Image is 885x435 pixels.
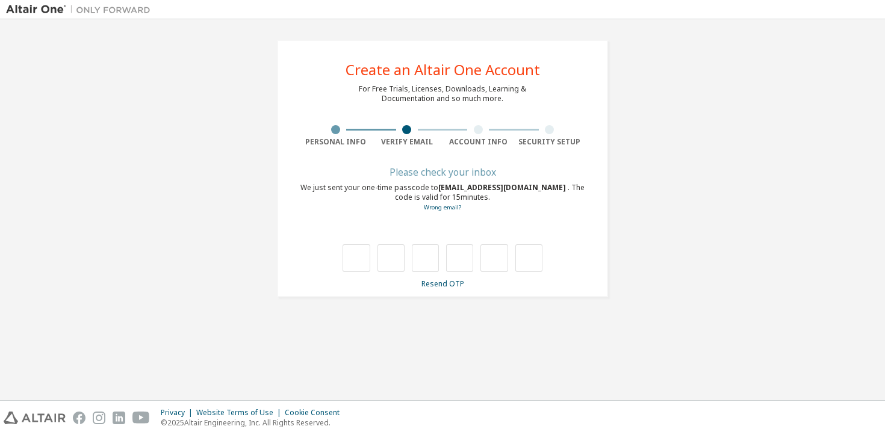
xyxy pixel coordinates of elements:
[438,182,568,193] span: [EMAIL_ADDRESS][DOMAIN_NAME]
[161,418,347,428] p: © 2025 Altair Engineering, Inc. All Rights Reserved.
[424,203,461,211] a: Go back to the registration form
[285,408,347,418] div: Cookie Consent
[514,137,586,147] div: Security Setup
[359,84,526,103] div: For Free Trials, Licenses, Downloads, Learning & Documentation and so much more.
[132,412,150,424] img: youtube.svg
[300,168,585,176] div: Please check your inbox
[6,4,157,16] img: Altair One
[371,137,443,147] div: Verify Email
[300,183,585,212] div: We just sent your one-time passcode to . The code is valid for 15 minutes.
[442,137,514,147] div: Account Info
[161,408,196,418] div: Privacy
[4,412,66,424] img: altair_logo.svg
[300,137,371,147] div: Personal Info
[421,279,464,289] a: Resend OTP
[113,412,125,424] img: linkedin.svg
[73,412,85,424] img: facebook.svg
[196,408,285,418] div: Website Terms of Use
[93,412,105,424] img: instagram.svg
[346,63,540,77] div: Create an Altair One Account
